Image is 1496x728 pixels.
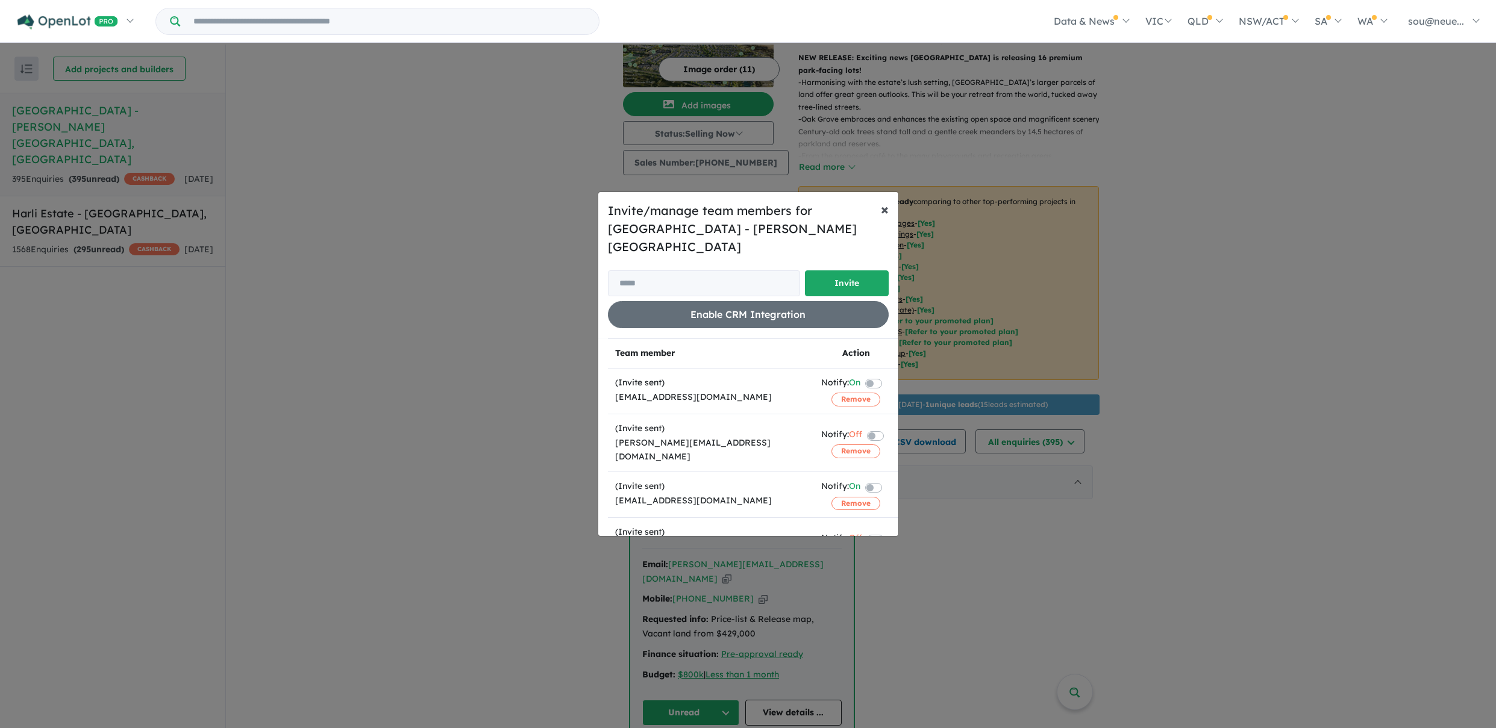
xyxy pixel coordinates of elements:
input: Try estate name, suburb, builder or developer [183,8,596,34]
div: (Invite sent) [615,422,807,436]
th: Action [814,339,898,369]
button: Remove [831,497,880,510]
span: On [849,479,860,496]
div: [PERSON_NAME][EMAIL_ADDRESS][DOMAIN_NAME] [615,436,807,465]
div: Notify: [821,428,862,444]
button: Remove [831,393,880,406]
div: (Invite sent) [615,376,807,390]
span: Off [849,531,862,547]
button: Enable CRM Integration [608,301,889,328]
button: Remove [831,444,880,458]
div: [EMAIL_ADDRESS][DOMAIN_NAME] [615,390,807,405]
span: sou@neue... [1408,15,1464,27]
span: On [849,376,860,392]
div: Notify: [821,479,860,496]
h5: Invite/manage team members for [GEOGRAPHIC_DATA] - [PERSON_NAME][GEOGRAPHIC_DATA] [608,202,889,256]
span: Off [849,428,862,444]
div: [EMAIL_ADDRESS][DOMAIN_NAME] [615,494,807,508]
div: (Invite sent) [615,525,807,540]
span: × [881,200,889,218]
button: Invite [805,270,889,296]
div: (Invite sent) [615,479,807,494]
img: Openlot PRO Logo White [17,14,118,30]
div: Notify: [821,531,862,547]
div: Notify: [821,376,860,392]
th: Team member [608,339,814,369]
